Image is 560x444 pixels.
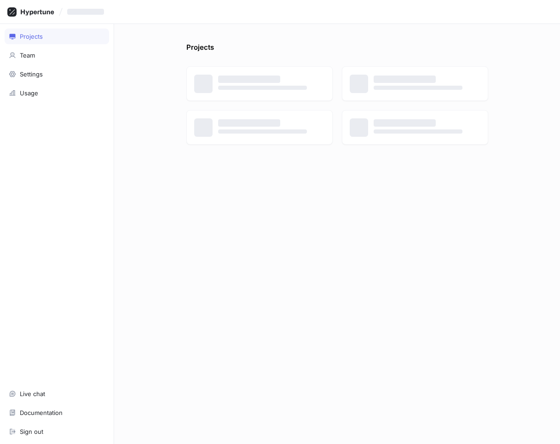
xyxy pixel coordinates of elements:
span: ‌ [374,86,462,90]
a: Documentation [5,405,109,421]
div: Usage [20,89,38,97]
div: Documentation [20,409,63,416]
a: Settings [5,66,109,82]
div: Projects [20,33,43,40]
div: Sign out [20,428,43,435]
div: Live chat [20,390,45,397]
span: ‌ [374,76,436,83]
p: Projects [186,42,214,57]
span: ‌ [374,119,436,127]
div: Settings [20,70,43,78]
a: Projects [5,29,109,44]
span: ‌ [218,76,280,83]
a: Usage [5,85,109,101]
button: ‌ [64,4,111,19]
span: ‌ [374,129,462,134]
span: ‌ [218,119,280,127]
a: Team [5,47,109,63]
span: ‌ [67,9,104,15]
span: ‌ [218,86,307,90]
div: Team [20,52,35,59]
span: ‌ [218,129,307,134]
